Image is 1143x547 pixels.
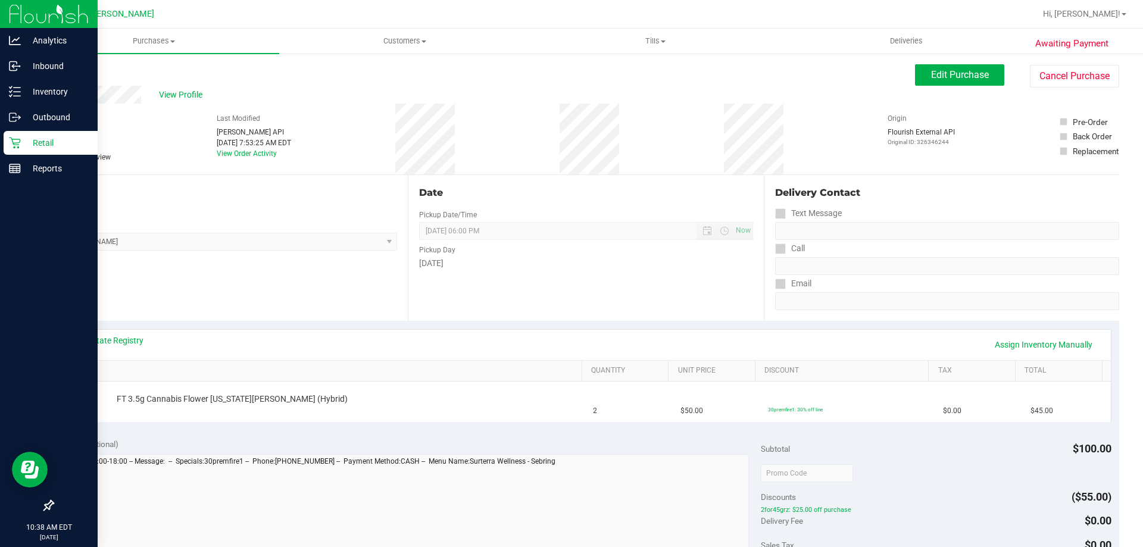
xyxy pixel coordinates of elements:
p: Outbound [21,110,92,124]
inline-svg: Retail [9,137,21,149]
inline-svg: Analytics [9,35,21,46]
a: Total [1025,366,1097,376]
p: Original ID: 326346244 [888,137,955,146]
p: Reports [21,161,92,176]
div: [PERSON_NAME] API [217,127,291,137]
label: Pickup Date/Time [419,210,477,220]
a: Tax [938,366,1011,376]
span: Edit Purchase [931,69,989,80]
div: Flourish External API [888,127,955,146]
span: ($55.00) [1072,490,1111,503]
span: 2 [593,405,597,417]
inline-svg: Reports [9,162,21,174]
div: Back Order [1073,130,1112,142]
div: Replacement [1073,145,1119,157]
inline-svg: Inbound [9,60,21,72]
label: Origin [888,113,907,124]
span: [PERSON_NAME] [89,9,154,19]
span: $45.00 [1030,405,1053,417]
span: $0.00 [943,405,961,417]
a: Purchases [29,29,279,54]
a: Customers [279,29,530,54]
p: Inbound [21,59,92,73]
label: Call [775,240,805,257]
span: 2for45grz: $25.00 off purchase [761,506,1111,514]
span: FT 3.5g Cannabis Flower [US_STATE][PERSON_NAME] (Hybrid) [117,393,348,405]
a: Assign Inventory Manually [987,335,1100,355]
div: Location [52,186,397,200]
span: Purchases [29,36,279,46]
a: Discount [764,366,924,376]
span: $50.00 [680,405,703,417]
iframe: Resource center [12,452,48,487]
a: View State Registry [72,335,143,346]
a: Deliveries [781,29,1032,54]
inline-svg: Inventory [9,86,21,98]
input: Format: (999) 999-9999 [775,222,1119,240]
label: Email [775,275,811,292]
label: Pickup Day [419,245,455,255]
p: Retail [21,136,92,150]
span: 30premfire1: 30% off line [768,407,823,412]
span: Deliveries [874,36,939,46]
a: View Order Activity [217,149,277,158]
div: [DATE] [419,257,752,270]
input: Format: (999) 999-9999 [775,257,1119,275]
p: 10:38 AM EDT [5,522,92,533]
p: Inventory [21,85,92,99]
button: Edit Purchase [915,64,1004,86]
button: Cancel Purchase [1030,65,1119,87]
inline-svg: Outbound [9,111,21,123]
span: Awaiting Payment [1035,37,1108,51]
div: Pre-Order [1073,116,1108,128]
a: Unit Price [678,366,751,376]
p: Analytics [21,33,92,48]
div: Date [419,186,752,200]
label: Last Modified [217,113,260,124]
a: Tills [530,29,780,54]
span: Customers [280,36,529,46]
span: $100.00 [1073,442,1111,455]
p: [DATE] [5,533,92,542]
span: Discounts [761,486,796,508]
span: Hi, [PERSON_NAME]! [1043,9,1120,18]
div: Delivery Contact [775,186,1119,200]
span: $0.00 [1085,514,1111,527]
span: Tills [530,36,780,46]
label: Text Message [775,205,842,222]
a: Quantity [591,366,664,376]
span: View Profile [159,89,207,101]
input: Promo Code [761,464,853,482]
div: [DATE] 7:53:25 AM EDT [217,137,291,148]
span: Subtotal [761,444,790,454]
span: Delivery Fee [761,516,803,526]
a: SKU [70,366,577,376]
